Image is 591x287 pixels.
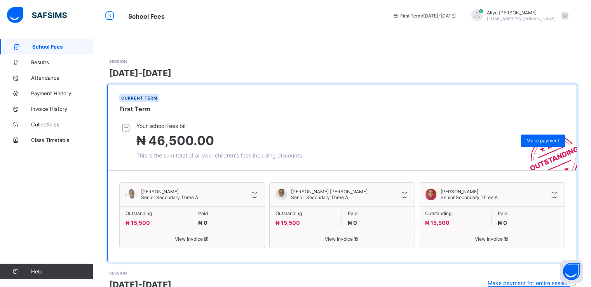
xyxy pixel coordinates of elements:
span: Make payment [526,138,559,143]
span: Attendance [31,75,93,81]
span: Make payment for entire session [488,280,570,286]
span: View invoice [126,236,259,242]
span: Senior Secondary Three A [141,194,198,200]
span: SESSION [109,59,127,64]
span: session/term information [392,13,456,19]
span: Aliyu [PERSON_NAME] [487,10,556,16]
img: outstanding-stamp.3c148f88c3ebafa6da95868fa43343a1.svg [520,126,577,170]
span: View invoice [275,236,409,242]
span: Results [31,59,93,65]
span: Senior Secondary Three A [291,194,348,200]
span: ₦ 15,500 [425,219,450,226]
span: [PERSON_NAME] [PERSON_NAME] [291,189,368,194]
span: ₦ 15,500 [126,219,150,226]
span: Outstanding [425,210,486,216]
span: Collectibles [31,121,93,128]
span: School Fees [128,12,165,20]
span: Class Timetable [31,137,93,143]
span: First Term [119,105,151,113]
span: [PERSON_NAME] [441,189,498,194]
span: Current term [121,96,157,100]
span: ₦ 15,500 [275,219,300,226]
span: Outstanding [275,210,336,216]
span: Paid [498,210,559,216]
span: Invoice History [31,106,93,112]
span: School Fees [32,44,93,50]
span: Paid [198,210,259,216]
span: Payment History [31,90,93,96]
button: Open asap [560,260,583,283]
span: ₦ 46,500.00 [136,133,214,148]
span: ₦ 0 [348,219,357,226]
span: Help [31,268,93,275]
span: ₦ 0 [198,219,207,226]
span: [DATE]-[DATE] [109,68,171,78]
span: SESSION [109,271,127,275]
span: View invoice [425,236,559,242]
div: AliyuUmar [464,9,572,22]
span: [EMAIL_ADDRESS][DOMAIN_NAME] [487,16,556,21]
span: Outstanding [126,210,186,216]
span: ₦ 0 [498,219,507,226]
span: Your school fees bill [136,122,302,129]
span: Paid [348,210,409,216]
span: This is the sum total of all your children's fees including discounts [136,152,302,159]
img: safsims [7,7,67,23]
span: Senior Secondary Three A [441,194,498,200]
span: [PERSON_NAME] [141,189,198,194]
